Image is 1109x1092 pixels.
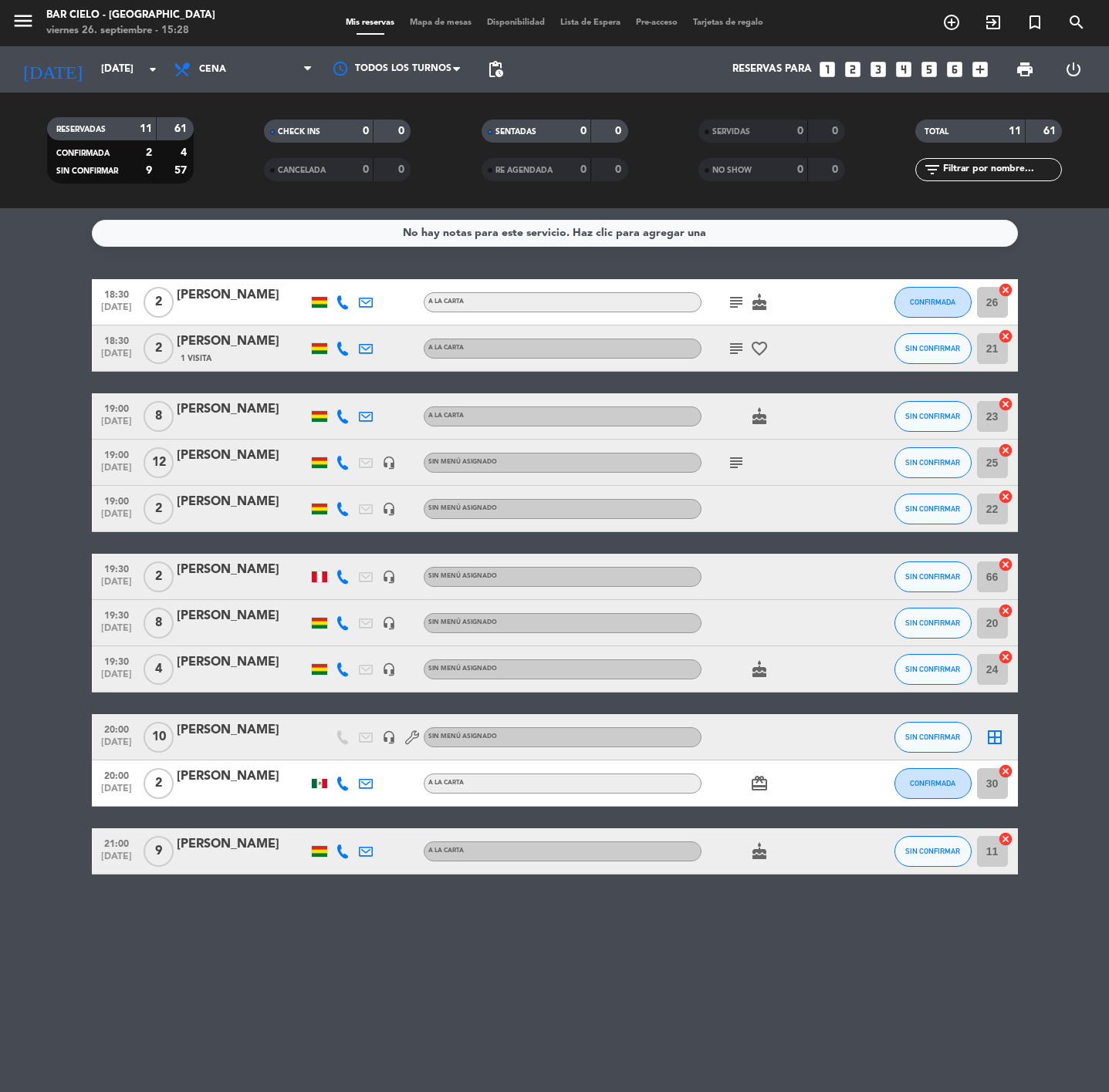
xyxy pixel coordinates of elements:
[177,492,308,512] div: [PERSON_NAME]
[727,293,746,312] i: subject
[46,8,215,23] div: Bar Cielo - [GEOGRAPHIC_DATA]
[1049,46,1097,93] div: LOG OUT
[894,494,972,524] button: SIN CONFIRMAR
[832,164,841,175] strong: 0
[428,345,464,351] span: A la carta
[144,401,174,432] span: 8
[843,59,863,79] i: looks_two
[817,59,837,79] i: looks_one
[174,123,190,134] strong: 61
[398,164,407,175] strong: 0
[628,19,685,27] span: Pre-acceso
[140,123,152,134] strong: 11
[177,285,308,305] div: [PERSON_NAME]
[97,652,136,669] span: 19:30
[942,13,961,32] i: add_circle_outline
[146,147,152,158] strong: 2
[177,652,308,672] div: [PERSON_NAME]
[797,164,803,175] strong: 0
[146,165,152,176] strong: 9
[428,733,497,740] span: Sin menú asignado
[894,333,972,364] button: SIN CONFIRMAR
[97,349,136,366] span: [DATE]
[174,165,190,176] strong: 57
[1067,13,1086,32] i: search
[278,128,320,136] span: CHECK INS
[894,654,972,685] button: SIN CONFIRMAR
[797,126,803,136] strong: 0
[910,779,955,787] span: CONFIRMADA
[382,616,396,630] i: headset_mic
[97,491,136,509] span: 19:00
[97,331,136,349] span: 18:30
[905,504,960,513] span: SIN CONFIRMAR
[553,19,628,27] span: Lista de Espera
[97,737,136,755] span: [DATE]
[998,831,1013,847] i: cancel
[1043,126,1059,136] strong: 61
[998,649,1013,665] i: cancel
[97,720,136,737] span: 20:00
[727,339,746,358] i: subject
[894,287,972,318] button: CONFIRMADA
[479,19,553,27] span: Disponibilidad
[398,126,407,136] strong: 0
[984,13,1002,32] i: exit_to_app
[338,19,402,27] span: Mis reservas
[905,344,960,352] span: SIN CONFIRMAR
[363,126,369,136] strong: 0
[1009,126,1021,136] strong: 11
[12,52,93,86] i: [DATE]
[925,128,948,136] span: TOTAL
[428,619,497,625] span: Sin menú asignado
[144,608,174,639] span: 8
[998,557,1013,572] i: cancel
[144,494,174,524] span: 2
[382,456,396,470] i: headset_mic
[1016,60,1034,79] span: print
[144,287,174,318] span: 2
[177,606,308,626] div: [PERSON_NAME]
[894,768,972,799] button: CONFIRMADA
[894,561,972,592] button: SIN CONFIRMAR
[199,64,226,75] span: Cena
[177,560,308,580] div: [PERSON_NAME]
[727,453,746,472] i: subject
[750,660,769,679] i: cake
[56,150,110,157] span: CONFIRMADA
[428,459,497,465] span: Sin menú asignado
[428,298,464,305] span: A la carta
[750,842,769,861] i: cake
[97,399,136,416] span: 19:00
[97,463,136,480] span: [DATE]
[942,161,1061,178] input: Filtrar por nombre...
[428,505,497,511] span: Sin menú asignado
[919,59,939,79] i: looks_5
[402,19,479,27] span: Mapa de mesas
[868,59,888,79] i: looks_3
[97,416,136,434] span: [DATE]
[144,768,174,799] span: 2
[177,834,308,854] div: [PERSON_NAME]
[986,728,1004,747] i: border_all
[894,401,972,432] button: SIN CONFIRMAR
[97,766,136,784] span: 20:00
[998,603,1013,618] i: cancel
[144,60,162,79] i: arrow_drop_down
[56,126,106,133] span: RESERVADAS
[97,834,136,851] span: 21:00
[97,577,136,595] span: [DATE]
[495,128,536,136] span: SENTADAS
[382,502,396,516] i: headset_mic
[495,167,553,174] span: RE AGENDADA
[712,128,750,136] span: SERVIDAS
[894,608,972,639] button: SIN CONFIRMAR
[144,654,174,685] span: 4
[403,224,706,242] div: No hay notas para este servicio. Haz clic para agregar una
[998,282,1013,298] i: cancel
[894,59,914,79] i: looks_4
[181,147,190,158] strong: 4
[910,298,955,306] span: CONFIRMADA
[144,561,174,592] span: 2
[363,164,369,175] strong: 0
